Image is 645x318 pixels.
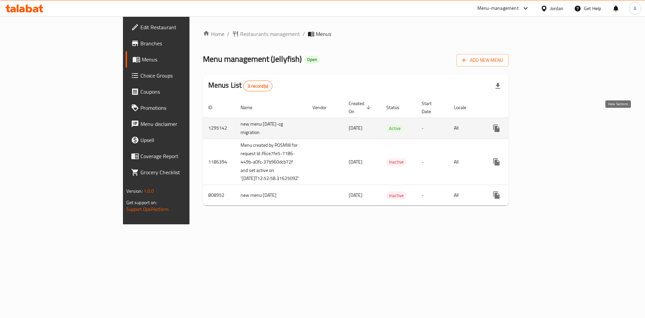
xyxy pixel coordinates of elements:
[416,139,448,185] td: -
[244,83,272,89] span: 3 record(s)
[235,139,307,185] td: Menu created by POSMW for request Id :f6ce7fe5-7186-449b-a0fc-37b960dcb72f and set active on '[DA...
[505,120,521,136] button: Change Status
[349,157,362,166] span: [DATE]
[142,55,225,63] span: Menus
[488,120,505,136] button: more
[126,116,231,132] a: Menu disclaimer
[208,80,272,91] h2: Menus List
[386,191,406,199] div: Inactive
[448,185,483,206] td: All
[140,120,225,128] span: Menu disclaimer
[126,67,231,84] a: Choice Groups
[386,158,406,166] span: Inactive
[126,84,231,100] a: Coupons
[243,81,272,91] div: Total records count
[240,30,300,38] span: Restaurants management
[235,118,307,139] td: new menu [DATE]-cg migration
[126,19,231,35] a: Edit Restaurant
[303,30,305,38] li: /
[448,139,483,185] td: All
[126,198,157,207] span: Get support on:
[462,56,503,64] span: Add New Menu
[386,192,406,199] span: Inactive
[126,205,169,214] a: Support.OpsPlatform
[203,30,509,38] nav: breadcrumb
[304,57,320,62] span: Open
[126,35,231,51] a: Branches
[349,99,373,116] span: Created On
[454,103,475,111] span: Locale
[203,51,302,66] span: Menu management ( Jellyfish )
[140,136,225,144] span: Upsell
[416,185,448,206] td: -
[126,100,231,116] a: Promotions
[457,54,509,66] button: Add New Menu
[140,152,225,160] span: Coverage Report
[483,97,558,118] th: Actions
[422,99,440,116] span: Start Date
[448,118,483,139] td: All
[126,164,231,180] a: Grocery Checklist
[140,104,225,112] span: Promotions
[203,97,558,206] table: enhanced table
[208,103,221,111] span: ID
[241,103,261,111] span: Name
[126,187,143,195] span: Version:
[140,88,225,96] span: Coupons
[235,185,307,206] td: new menu [DATE]
[386,124,403,132] div: Active
[505,154,521,170] button: Change Status
[349,124,362,132] span: [DATE]
[126,132,231,148] a: Upsell
[416,118,448,139] td: -
[140,39,225,47] span: Branches
[550,5,563,12] div: Jordan
[304,56,320,64] div: Open
[140,23,225,31] span: Edit Restaurant
[126,148,231,164] a: Coverage Report
[312,103,335,111] span: Vendor
[488,154,505,170] button: more
[386,125,403,132] span: Active
[490,78,506,94] div: Export file
[477,4,519,12] div: Menu-management
[488,187,505,203] button: more
[505,187,521,203] button: Change Status
[634,5,636,12] span: A
[144,187,154,195] span: 1.0.0
[140,168,225,176] span: Grocery Checklist
[126,51,231,67] a: Menus
[386,103,408,111] span: Status
[140,72,225,80] span: Choice Groups
[349,191,362,199] span: [DATE]
[316,30,331,38] span: Menus
[232,30,300,38] a: Restaurants management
